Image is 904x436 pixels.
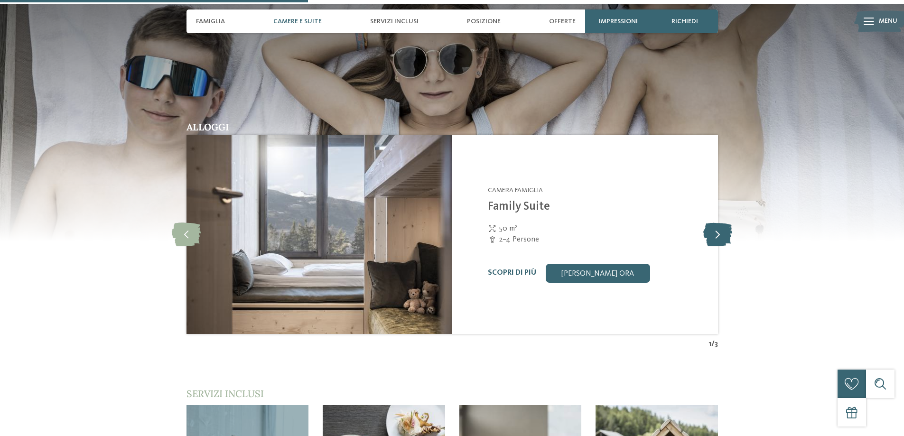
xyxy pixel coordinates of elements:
[196,18,225,26] span: Famiglia
[599,18,638,26] span: Impressioni
[467,18,501,26] span: Posizione
[549,18,576,26] span: Offerte
[708,339,711,349] span: 1
[671,18,698,26] span: richiedi
[488,187,543,194] span: Camera famiglia
[186,388,264,399] span: Servizi inclusi
[711,339,715,349] span: /
[499,223,517,234] span: 50 m²
[273,18,322,26] span: Camere e Suite
[370,18,419,26] span: Servizi inclusi
[715,339,718,349] span: 3
[488,269,536,277] a: Scopri di più
[186,121,229,133] span: Alloggi
[546,264,650,283] a: [PERSON_NAME] ora
[488,201,550,213] a: Family Suite
[186,135,452,334] img: Family Suite
[499,234,539,245] span: 2–4 Persone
